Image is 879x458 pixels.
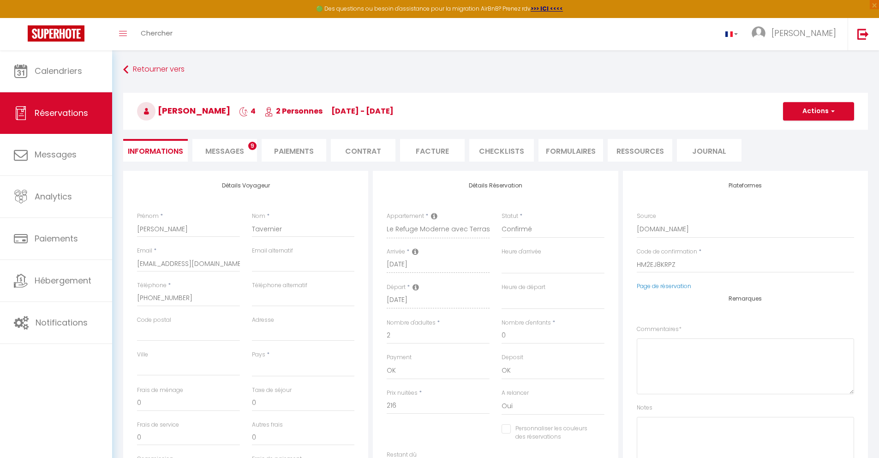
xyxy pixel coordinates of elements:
label: Notes [637,404,652,412]
label: Email [137,247,152,255]
li: Facture [400,139,465,162]
a: >>> ICI <<<< [531,5,563,12]
li: Informations [123,139,188,162]
span: 9 [248,142,257,150]
label: Adresse [252,316,274,325]
span: 4 [239,106,256,116]
li: Paiements [262,139,326,162]
span: Réservations [35,107,88,119]
label: Taxe de séjour [252,386,292,395]
label: Téléphone [137,281,167,290]
label: A relancer [502,389,529,398]
label: Ville [137,350,148,359]
label: Nombre d'adultes [387,319,436,327]
label: Commentaires [637,325,682,334]
li: FORMULAIRES [538,139,603,162]
label: Statut [502,212,518,221]
h4: Détails Voyageur [137,182,354,189]
img: Super Booking [28,25,84,42]
a: ... [PERSON_NAME] [745,18,848,50]
label: Code postal [137,316,171,325]
span: Chercher [141,28,173,38]
label: Départ [387,283,406,292]
label: Heure de départ [502,283,545,292]
label: Code de confirmation [637,247,697,256]
label: Frais de service [137,421,179,429]
label: Heure d'arrivée [502,247,541,256]
label: Arrivée [387,247,405,256]
span: Notifications [36,317,88,328]
label: Appartement [387,212,424,221]
label: Deposit [502,353,523,362]
span: Messages [205,146,244,157]
label: Frais de ménage [137,386,183,395]
label: Nom [252,212,265,221]
label: Autres frais [252,421,283,429]
label: Prénom [137,212,159,221]
label: Nombre d'enfants [502,319,551,327]
label: Téléphone alternatif [252,281,307,290]
li: CHECKLISTS [469,139,534,162]
span: Hébergement [35,275,91,286]
a: Chercher [134,18,179,50]
li: Contrat [331,139,395,162]
span: [DATE] - [DATE] [331,106,394,116]
span: Messages [35,149,77,160]
span: 2 Personnes [264,106,323,116]
span: Paiements [35,233,78,244]
h4: Détails Réservation [387,182,604,189]
h4: Remarques [637,295,854,302]
label: Payment [387,353,412,362]
button: Actions [783,102,854,121]
h4: Plateformes [637,182,854,189]
li: Ressources [608,139,672,162]
img: logout [857,28,869,40]
span: Analytics [35,191,72,202]
label: Email alternatif [252,247,293,255]
label: Pays [252,350,265,359]
a: Retourner vers [123,61,868,78]
span: [PERSON_NAME] [771,27,836,39]
span: [PERSON_NAME] [137,105,230,116]
label: Prix nuitées [387,389,418,398]
label: Source [637,212,656,221]
span: Calendriers [35,65,82,77]
a: Page de réservation [637,282,691,290]
li: Journal [677,139,741,162]
img: ... [752,26,765,40]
